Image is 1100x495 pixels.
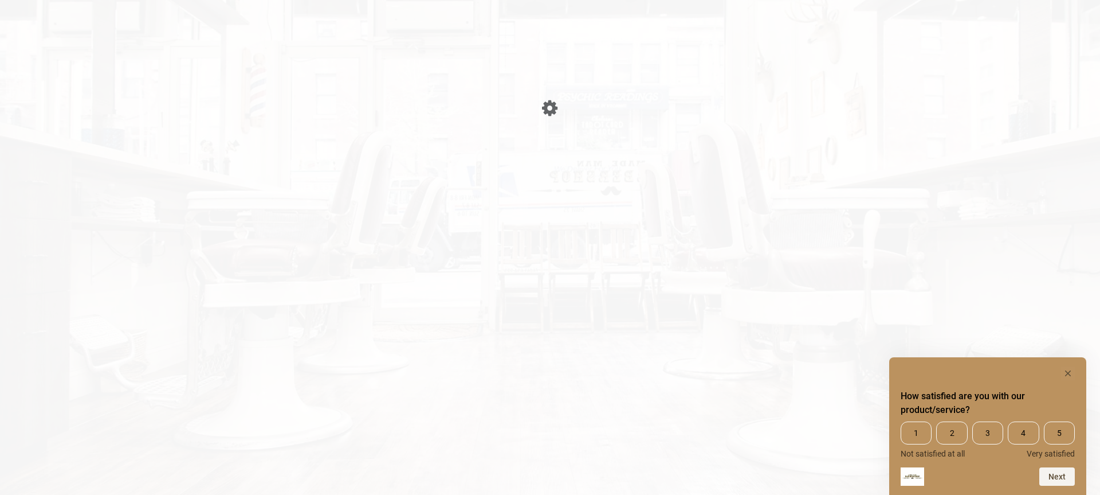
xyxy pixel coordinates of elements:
button: Next question [1039,467,1075,486]
h2: How satisfied are you with our product/service? Select an option from 1 to 5, with 1 being Not sa... [901,389,1075,417]
button: Hide survey [1061,367,1075,380]
div: How satisfied are you with our product/service? Select an option from 1 to 5, with 1 being Not sa... [901,367,1075,486]
span: 5 [1044,422,1075,445]
span: 1 [901,422,932,445]
span: 4 [1008,422,1039,445]
span: 3 [972,422,1003,445]
span: Not satisfied at all [901,449,965,458]
span: Very satisfied [1027,449,1075,458]
span: 2 [936,422,967,445]
div: How satisfied are you with our product/service? Select an option from 1 to 5, with 1 being Not sa... [901,422,1075,458]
